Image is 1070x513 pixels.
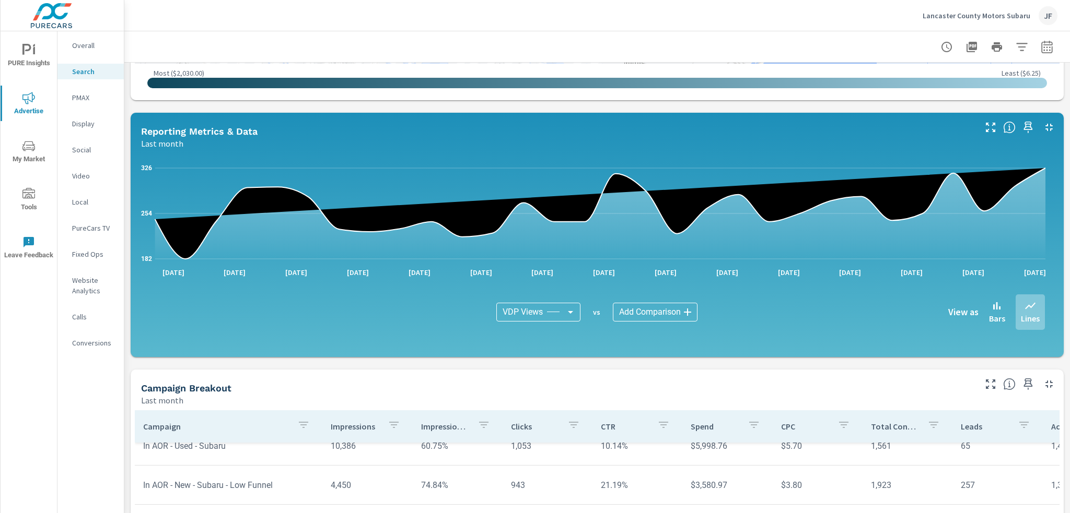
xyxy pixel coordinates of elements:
[1002,68,1041,78] p: Least ( $6.25 )
[982,119,999,136] button: Make Fullscreen
[619,307,681,317] span: Add Comparison
[682,472,772,498] td: $3,580.97
[503,307,543,317] span: VDP Views
[72,249,115,259] p: Fixed Ops
[496,303,580,321] div: VDP Views
[72,275,115,296] p: Website Analytics
[155,267,192,278] p: [DATE]
[524,267,561,278] p: [DATE]
[1037,37,1057,57] button: Select Date Range
[613,303,697,321] div: Add Comparison
[771,267,807,278] p: [DATE]
[952,472,1042,498] td: 257
[57,116,124,132] div: Display
[952,433,1042,459] td: 65
[413,472,503,498] td: 74.84%
[72,92,115,103] p: PMAX
[781,421,829,432] p: CPC
[141,126,258,137] h5: Reporting Metrics & Data
[893,267,930,278] p: [DATE]
[503,433,592,459] td: 1,053
[57,272,124,299] div: Website Analytics
[1003,378,1016,390] span: This is a summary of Search performance results by campaign. Each column can be sorted.
[72,145,115,155] p: Social
[1,31,57,271] div: nav menu
[773,433,863,459] td: $5.70
[592,433,682,459] td: 10.14%
[1020,376,1037,392] span: Save this to your personalized report
[57,64,124,79] div: Search
[1020,119,1037,136] span: Save this to your personalized report
[4,236,54,261] span: Leave Feedback
[278,267,315,278] p: [DATE]
[322,433,412,459] td: 10,386
[586,267,622,278] p: [DATE]
[331,421,379,432] p: Impressions
[143,421,289,432] p: Campaign
[1041,376,1057,392] button: Minimize Widget
[141,383,231,393] h5: Campaign Breakout
[57,246,124,262] div: Fixed Ops
[141,164,152,172] text: 326
[1039,6,1057,25] div: JF
[401,267,438,278] p: [DATE]
[871,421,919,432] p: Total Conversions
[4,140,54,165] span: My Market
[72,338,115,348] p: Conversions
[57,335,124,351] div: Conversions
[421,421,469,432] p: Impression Share
[955,267,992,278] p: [DATE]
[691,421,739,432] p: Spend
[923,11,1030,20] p: Lancaster County Motors Subaru
[72,40,115,51] p: Overall
[4,44,54,69] span: PURE Insights
[773,472,863,498] td: $3.80
[961,421,1009,432] p: Leads
[682,433,772,459] td: $5,998.76
[592,472,682,498] td: 21.19%
[57,38,124,53] div: Overall
[141,210,152,217] text: 254
[989,312,1005,325] p: Bars
[135,472,322,498] td: In AOR - New - Subaru - Low Funnel
[647,267,684,278] p: [DATE]
[154,68,204,78] p: Most ( $2,030.00 )
[57,309,124,325] div: Calls
[948,307,979,317] h6: View as
[216,267,253,278] p: [DATE]
[72,197,115,207] p: Local
[601,421,649,432] p: CTR
[413,433,503,459] td: 60.75%
[863,472,952,498] td: 1,923
[503,472,592,498] td: 943
[141,255,152,263] text: 182
[1017,267,1053,278] p: [DATE]
[135,433,322,459] td: In AOR - Used - Subaru
[580,307,613,317] p: vs
[72,66,115,77] p: Search
[1041,119,1057,136] button: Minimize Widget
[961,37,982,57] button: "Export Report to PDF"
[982,376,999,392] button: Make Fullscreen
[72,312,115,322] p: Calls
[322,472,412,498] td: 4,450
[986,37,1007,57] button: Print Report
[511,421,559,432] p: Clicks
[141,394,183,407] p: Last month
[72,223,115,233] p: PureCars TV
[57,220,124,236] div: PureCars TV
[1003,121,1016,134] span: Understand Search data over time and see how metrics compare to each other.
[4,92,54,117] span: Advertise
[72,171,115,181] p: Video
[709,267,746,278] p: [DATE]
[57,90,124,105] div: PMAX
[1021,312,1040,325] p: Lines
[57,194,124,210] div: Local
[1011,37,1032,57] button: Apply Filters
[141,137,183,150] p: Last month
[463,267,499,278] p: [DATE]
[340,267,376,278] p: [DATE]
[57,168,124,184] div: Video
[57,142,124,158] div: Social
[4,188,54,213] span: Tools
